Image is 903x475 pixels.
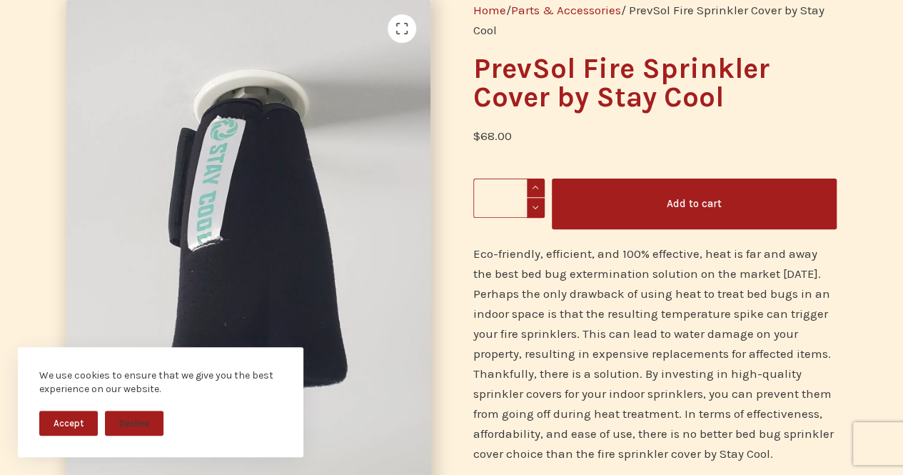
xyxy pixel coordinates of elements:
button: Decline [105,411,163,436]
bdi: 68.00 [473,129,512,143]
input: Product quantity [473,179,545,218]
a: Home [473,3,506,17]
p: Eco-friendly, efficient, and 100% effective, heat is far and away the best bed bug extermination ... [473,244,837,464]
button: Add to cart [552,179,837,229]
span: $ [473,129,480,143]
h1: PrevSol Fire Sprinkler Cover by Stay Cool [473,54,837,111]
div: We use cookies to ensure that we give you the best experience on our website. [39,369,282,396]
button: Open LiveChat chat widget [11,6,54,49]
a: Parts & Accessories [511,3,621,17]
button: Accept [39,411,98,436]
a: View full-screen image gallery [388,14,416,43]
